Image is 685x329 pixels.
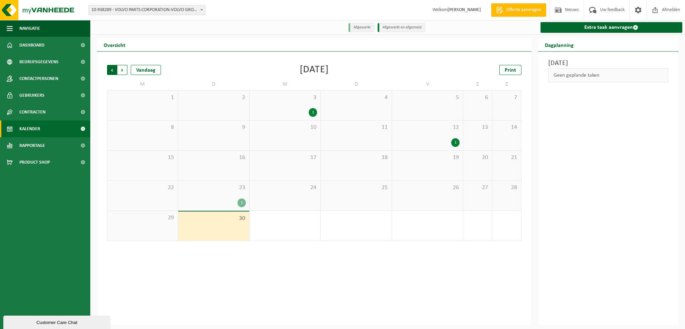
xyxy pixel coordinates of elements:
span: 11 [324,124,388,131]
div: 1 [309,108,317,117]
span: 21 [496,154,518,161]
span: 10-938289 - VOLVO PARTS CORPORATION-VOLVO GROUP/CVA - 9041 OOSTAKKER, SMALLEHEERWEG 31 [89,5,205,15]
iframe: chat widget [3,314,112,329]
span: Contactpersonen [19,70,58,87]
span: 1 [111,94,175,101]
h3: [DATE] [548,58,669,68]
span: Contracten [19,104,45,120]
span: 20 [467,154,489,161]
span: Gebruikers [19,87,44,104]
h2: Dagplanning [538,38,580,51]
span: 14 [496,124,518,131]
a: Extra taak aanvragen [541,22,683,33]
span: 13 [467,124,489,131]
span: 26 [395,184,460,191]
span: Kalender [19,120,40,137]
td: D [178,78,250,90]
li: Afgewerkt [349,23,374,32]
span: Rapportage [19,137,45,154]
li: Afgewerkt en afgemeld [378,23,425,32]
span: 17 [253,154,317,161]
a: Offerte aanvragen [491,3,546,17]
span: 10 [253,124,317,131]
span: 15 [111,154,175,161]
span: 30 [182,215,246,222]
span: 23 [182,184,246,191]
span: 19 [395,154,460,161]
span: 7 [496,94,518,101]
div: [DATE] [300,65,329,75]
span: 12 [395,124,460,131]
span: Volgende [117,65,127,75]
span: 18 [324,154,388,161]
span: Dashboard [19,37,44,54]
span: 25 [324,184,388,191]
span: 4 [324,94,388,101]
span: 28 [496,184,518,191]
h2: Overzicht [97,38,132,51]
span: 22 [111,184,175,191]
span: Vorige [107,65,117,75]
span: Offerte aanvragen [505,7,543,13]
td: W [250,78,321,90]
td: V [392,78,463,90]
span: 29 [111,214,175,222]
span: 27 [467,184,489,191]
td: M [107,78,178,90]
a: Print [499,65,521,75]
span: 8 [111,124,175,131]
span: 9 [182,124,246,131]
span: 6 [467,94,489,101]
span: 16 [182,154,246,161]
td: Z [463,78,492,90]
div: Vandaag [131,65,161,75]
span: 24 [253,184,317,191]
span: Print [505,68,516,73]
td: D [321,78,392,90]
span: 10-938289 - VOLVO PARTS CORPORATION-VOLVO GROUP/CVA - 9041 OOSTAKKER, SMALLEHEERWEG 31 [88,5,205,15]
strong: [PERSON_NAME] [448,7,481,12]
span: Product Shop [19,154,50,171]
span: 2 [182,94,246,101]
span: Navigatie [19,20,40,37]
span: Bedrijfsgegevens [19,54,59,70]
div: Geen geplande taken [548,68,669,82]
span: 5 [395,94,460,101]
div: 1 [237,198,246,207]
span: 3 [253,94,317,101]
div: 1 [451,138,460,147]
td: Z [492,78,521,90]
